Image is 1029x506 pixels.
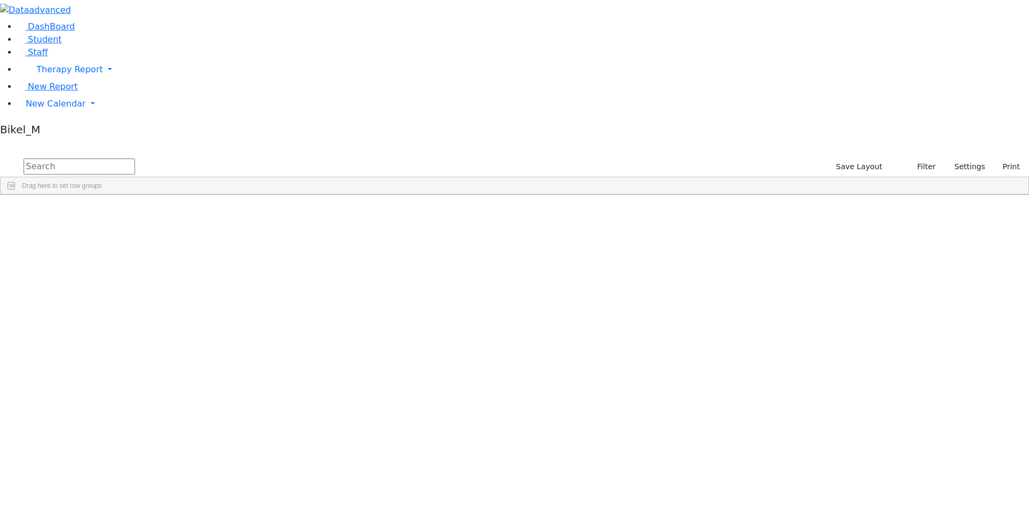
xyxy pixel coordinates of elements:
button: Save Layout [831,158,887,175]
span: New Calendar [26,99,86,109]
a: DashBoard [17,21,75,32]
input: Search [24,158,135,175]
span: Therapy Report [36,64,103,74]
button: Print [990,158,1025,175]
span: DashBoard [28,21,75,32]
a: Staff [17,47,48,57]
a: New Report [17,81,78,92]
a: New Calendar [17,93,1029,115]
span: Student [28,34,62,44]
a: Student [17,34,62,44]
button: Filter [903,158,941,175]
a: Therapy Report [17,59,1029,80]
span: Drag here to set row groups [22,182,102,190]
span: Staff [28,47,48,57]
span: New Report [28,81,78,92]
button: Settings [941,158,990,175]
